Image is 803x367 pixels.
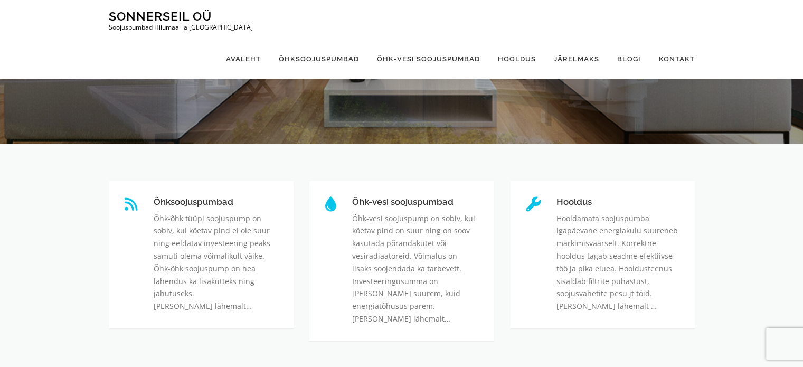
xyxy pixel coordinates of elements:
[489,39,545,79] a: Hooldus
[650,39,695,79] a: Kontakt
[608,39,650,79] a: Blogi
[109,9,212,23] a: Sonnerseil OÜ
[109,24,253,31] p: Soojuspumbad Hiiumaal ja [GEOGRAPHIC_DATA]
[545,39,608,79] a: Järelmaks
[270,39,368,79] a: Õhksoojuspumbad
[217,39,270,79] a: Avaleht
[368,39,489,79] a: Õhk-vesi soojuspumbad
